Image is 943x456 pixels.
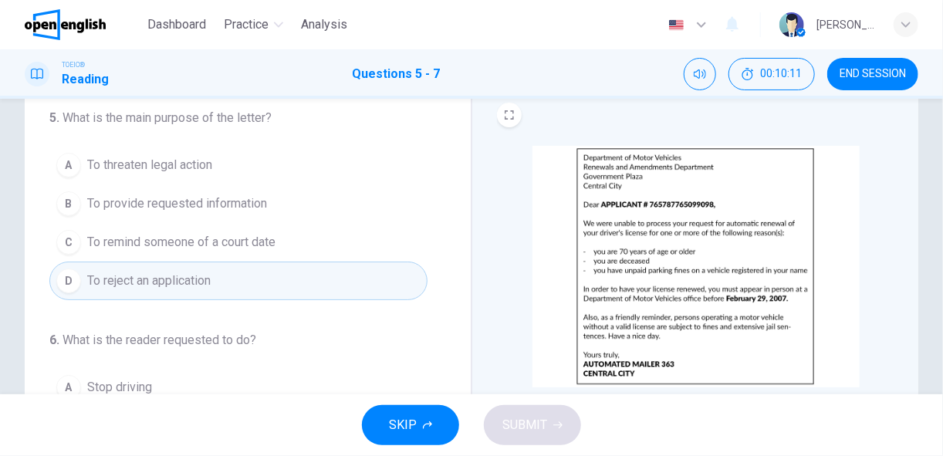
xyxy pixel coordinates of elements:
button: EXPAND [497,103,522,127]
div: C [56,230,81,255]
div: Mute [684,58,716,90]
div: [PERSON_NAME] [816,15,875,34]
span: Practice [225,15,269,34]
img: Profile picture [779,12,804,37]
button: CTo remind someone of a court date [49,223,428,262]
button: 00:10:11 [728,58,815,90]
div: A [56,375,81,400]
span: 6 . [49,333,59,347]
button: END SESSION [827,58,918,90]
button: AStop driving [49,368,428,407]
button: Dashboard [141,11,212,39]
span: To threaten legal action [87,156,212,174]
h1: Reading [62,70,109,89]
div: B [56,191,81,216]
button: CLICK TO ZOOM [651,390,742,412]
button: SKIP [362,405,459,445]
button: ATo threaten legal action [49,146,428,184]
button: BTo provide requested information [49,184,428,223]
span: END SESSION [840,68,906,80]
div: Hide [728,58,815,90]
div: D [56,269,81,293]
span: To provide requested information [87,194,267,213]
span: What is the reader requested to do? [63,333,256,347]
button: Practice [218,11,289,39]
h1: Questions 5 - 7 [353,65,441,83]
span: Dashboard [147,15,206,34]
img: OpenEnglish logo [25,9,106,40]
span: SKIP [389,414,417,436]
span: 00:10:11 [760,68,802,80]
img: en [667,19,686,31]
span: 5 . [49,110,59,125]
button: DTo reject an application [49,262,428,300]
span: Analysis [302,15,348,34]
div: A [56,153,81,177]
span: TOEIC® [62,59,85,70]
a: OpenEnglish logo [25,9,141,40]
span: What is the main purpose of the letter? [63,110,272,125]
span: To reject an application [87,272,211,290]
img: undefined [532,146,860,387]
span: To remind someone of a court date [87,233,275,252]
button: Analysis [296,11,354,39]
span: Stop driving [87,378,152,397]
